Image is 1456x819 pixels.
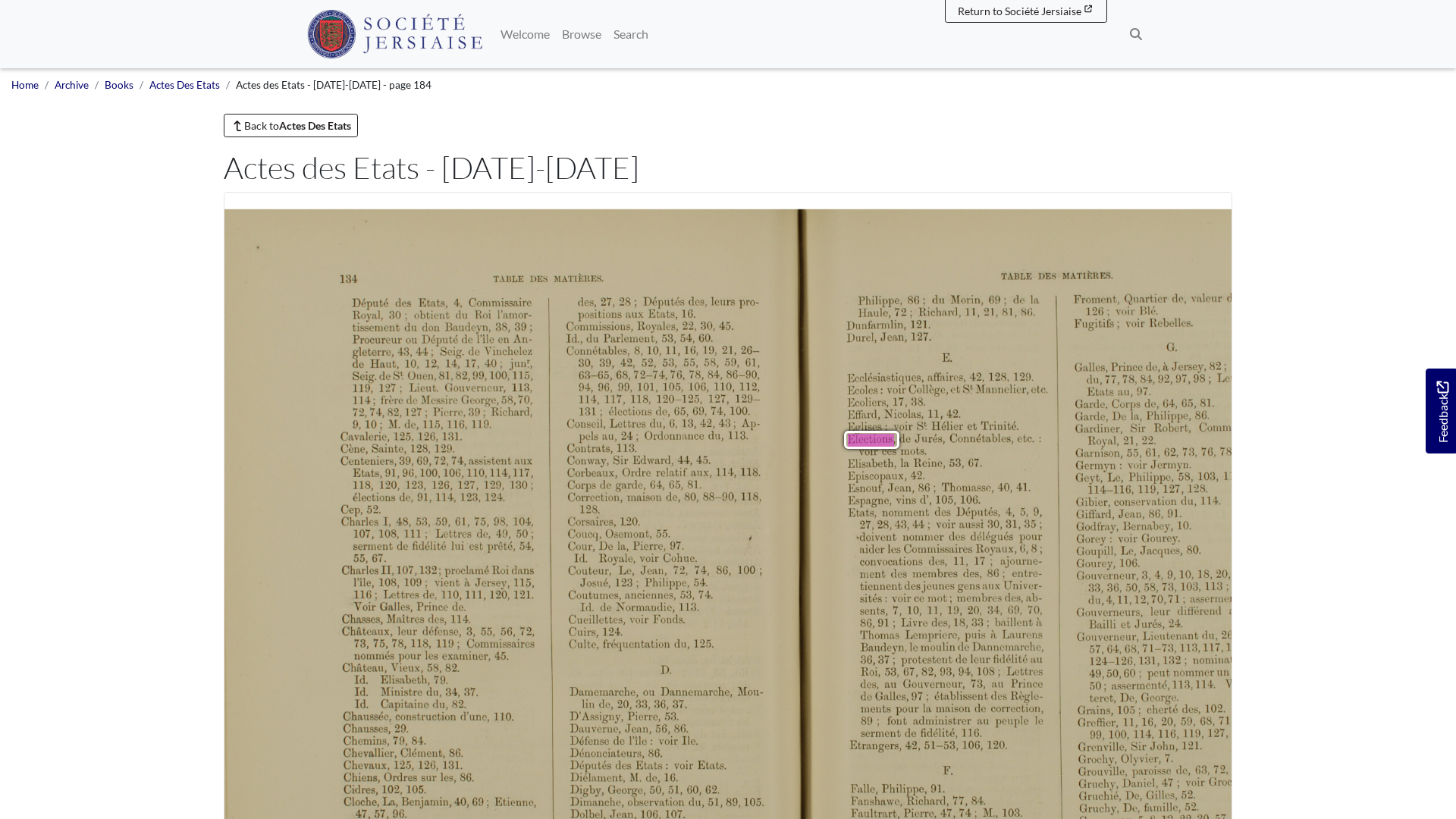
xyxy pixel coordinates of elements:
[389,309,404,322] span: 30;
[469,406,483,419] span: 39;
[513,383,528,393] span: 113,
[682,419,693,429] span: 13,
[1191,291,1219,303] span: valeur
[498,308,529,320] span: l‘amor-
[353,395,372,406] span: 114;
[494,19,556,49] a: Welcome
[353,359,362,369] span: de
[419,432,434,442] span: 126,
[477,333,491,344] span: l‘île
[1167,340,1177,353] span: G.
[1163,399,1174,409] span: 64,
[650,418,663,429] span: du,
[602,432,614,444] span: au,
[149,79,220,91] a: Actes Des Etats
[1021,306,1032,316] span: 86.
[736,394,756,403] span: 129—
[1182,399,1193,409] span: 65,
[711,295,731,306] span: leurs
[742,345,757,354] span: 26—
[279,119,351,132] strong: Actes Des Etats
[554,272,600,284] span: MATIÈRES.
[105,79,133,91] a: Books
[908,384,943,396] span: Collège,
[380,371,388,380] span: de
[918,306,1005,319] span: [PERSON_NAME],
[55,79,89,91] a: Archive
[607,19,654,49] a: Search
[340,274,353,284] span: 134
[441,347,461,359] span: Seig.
[422,322,436,332] span: don
[1221,445,1234,457] span: 78.
[847,318,899,331] span: Dunﬂu‘mlin,
[632,395,647,405] span: 118,
[848,384,878,396] span: Ecoles:
[968,421,975,431] span: et
[434,406,514,419] span: [PERSON_NAME],
[1200,397,1213,408] span: 81.
[443,430,461,441] span: 131.
[587,334,596,344] span: du
[1150,316,1191,329] span: Rebelles.
[439,370,468,382] span: 81,82,
[1218,372,1245,384] span: Lettre
[566,334,579,346] span: Id.,
[1172,362,1276,374] span: [GEOGRAPHIC_DATA],
[601,297,611,307] span: 27,
[858,295,945,308] span: [PERSON_NAME],
[406,407,424,419] span: 127;
[1075,411,1105,423] span: Garde,
[1013,294,1022,304] span: de
[723,346,733,356] span: 21,
[1137,385,1150,397] span: 97.
[579,297,593,307] span: des,
[848,372,960,384] span: [DEMOGRAPHIC_DATA],
[932,420,959,432] span: Hélier
[645,429,698,441] span: Ordonnance
[1087,385,1111,397] span: Etats
[388,408,398,418] span: 82,
[848,409,876,421] span: Eﬁhrd,
[859,445,875,457] span: voir
[1131,422,1142,434] span: Sir
[901,445,925,457] span: mots.
[1126,317,1142,328] span: voir
[473,372,484,381] span: 99,
[635,347,641,356] span: 8,
[1112,410,1124,422] span: De
[579,395,595,405] span: 114,
[674,407,685,417] span: 65,
[711,406,722,416] span: 74,
[1039,271,1053,281] span: DES
[579,431,595,443] span: pels
[515,321,529,333] span: 39;
[699,332,712,344] span: 60.
[513,334,529,343] span: An—
[409,381,435,394] span: Lieut.
[469,297,526,309] span: Commissaire
[501,396,512,406] span: 58,
[353,321,396,333] span: tissement
[405,322,414,331] span: du
[648,308,674,320] span: Etats,
[882,447,894,457] span: ces
[1062,268,1107,281] span: 1mrrÈnss.
[1076,447,1118,460] span: Garnison,
[1123,375,1134,384] span: 78,
[1125,293,1162,306] span: Quartier
[1154,422,1235,434] span: [PERSON_NAME],
[406,394,415,403] span: (le
[1002,271,1028,282] span: TABLE
[566,320,626,332] span: Commissions,
[693,407,704,417] span: 69,
[635,301,636,306] span: ;
[917,421,923,430] span: S‘.
[425,359,436,369] span: 12,
[422,334,454,347] span: Député
[371,358,395,370] span: Haut,
[1141,375,1151,385] span: 84,
[454,299,460,308] span: 4,
[406,336,416,345] span: ou
[416,346,431,358] span: 44;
